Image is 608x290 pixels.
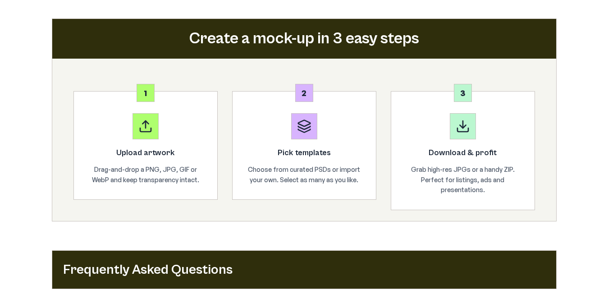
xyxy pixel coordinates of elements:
h2: Create a mock-up in 3 easy steps [63,30,545,48]
p: Grab high-res JPGs or a handy ZIP. Perfect for listings, ads and presentations. [406,165,520,195]
h2: Frequently Asked Questions [63,262,545,278]
h3: Pick templates [247,147,361,159]
span: 1 [137,84,155,102]
p: Drag-and-drop a PNG, JPG, GIF or WebP and keep transparency intact. [88,165,203,185]
h3: Download & profit [406,147,520,159]
span: 3 [454,84,472,102]
h3: Upload artwork [88,147,203,159]
p: Choose from curated PSDs or import your own. Select as many as you like. [247,165,361,185]
span: 2 [295,84,313,102]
